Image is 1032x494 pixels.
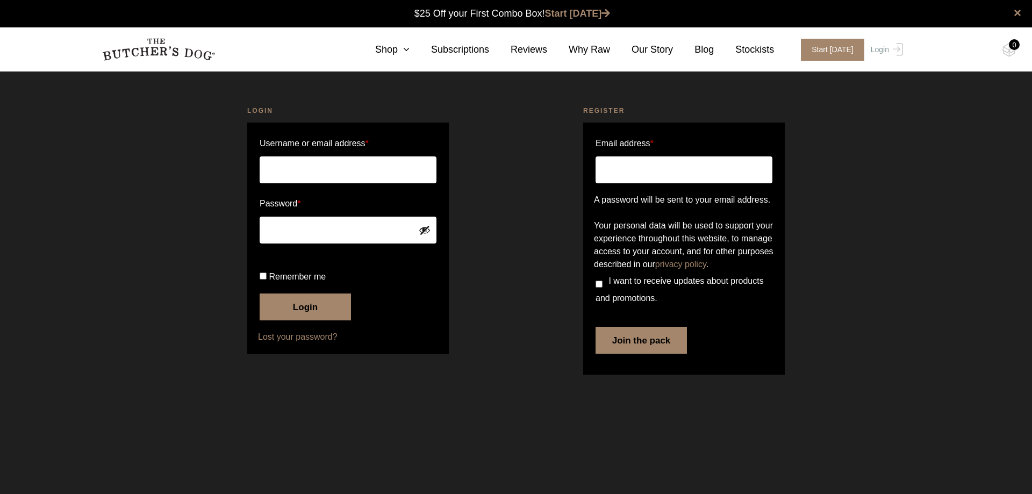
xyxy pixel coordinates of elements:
a: Start [DATE] [545,8,611,19]
a: Start [DATE] [790,39,868,61]
span: Start [DATE] [801,39,864,61]
a: Login [868,39,903,61]
p: A password will be sent to your email address. [594,194,774,206]
a: Why Raw [547,42,610,57]
a: close [1014,6,1021,19]
a: Lost your password? [258,331,438,343]
span: Remember me [269,272,326,281]
label: Email address [596,135,654,152]
h2: Login [247,105,449,116]
a: Stockists [714,42,774,57]
a: Reviews [489,42,547,57]
img: TBD_Cart-Empty.png [1002,43,1016,57]
label: Username or email address [260,135,436,152]
button: Join the pack [596,327,687,354]
a: Our Story [610,42,673,57]
label: Password [260,195,436,212]
button: Show password [419,224,431,236]
a: Blog [673,42,714,57]
button: Login [260,293,351,320]
a: Subscriptions [410,42,489,57]
input: Remember me [260,273,267,280]
input: I want to receive updates about products and promotions. [596,281,603,288]
div: 0 [1009,39,1020,50]
h2: Register [583,105,785,116]
p: Your personal data will be used to support your experience throughout this website, to manage acc... [594,219,774,271]
a: privacy policy [655,260,706,269]
span: I want to receive updates about products and promotions. [596,276,764,303]
a: Shop [354,42,410,57]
